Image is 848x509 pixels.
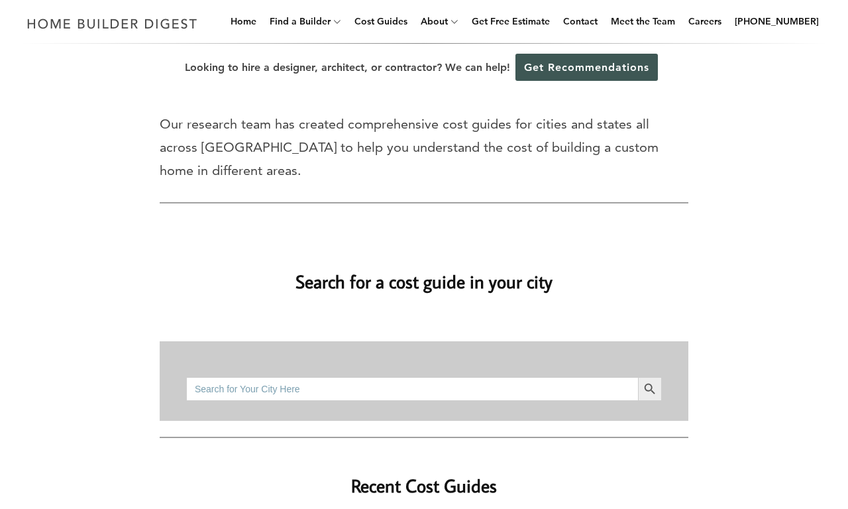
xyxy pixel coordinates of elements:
h2: Search for a cost guide in your city [46,249,802,295]
h2: Recent Cost Guides [160,454,688,500]
img: Home Builder Digest [21,11,203,36]
input: Search for Your City Here [186,377,638,401]
a: Get Recommendations [515,54,658,81]
p: Our research team has created comprehensive cost guides for cities and states all across [GEOGRAP... [160,113,688,182]
svg: Search [643,382,657,396]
